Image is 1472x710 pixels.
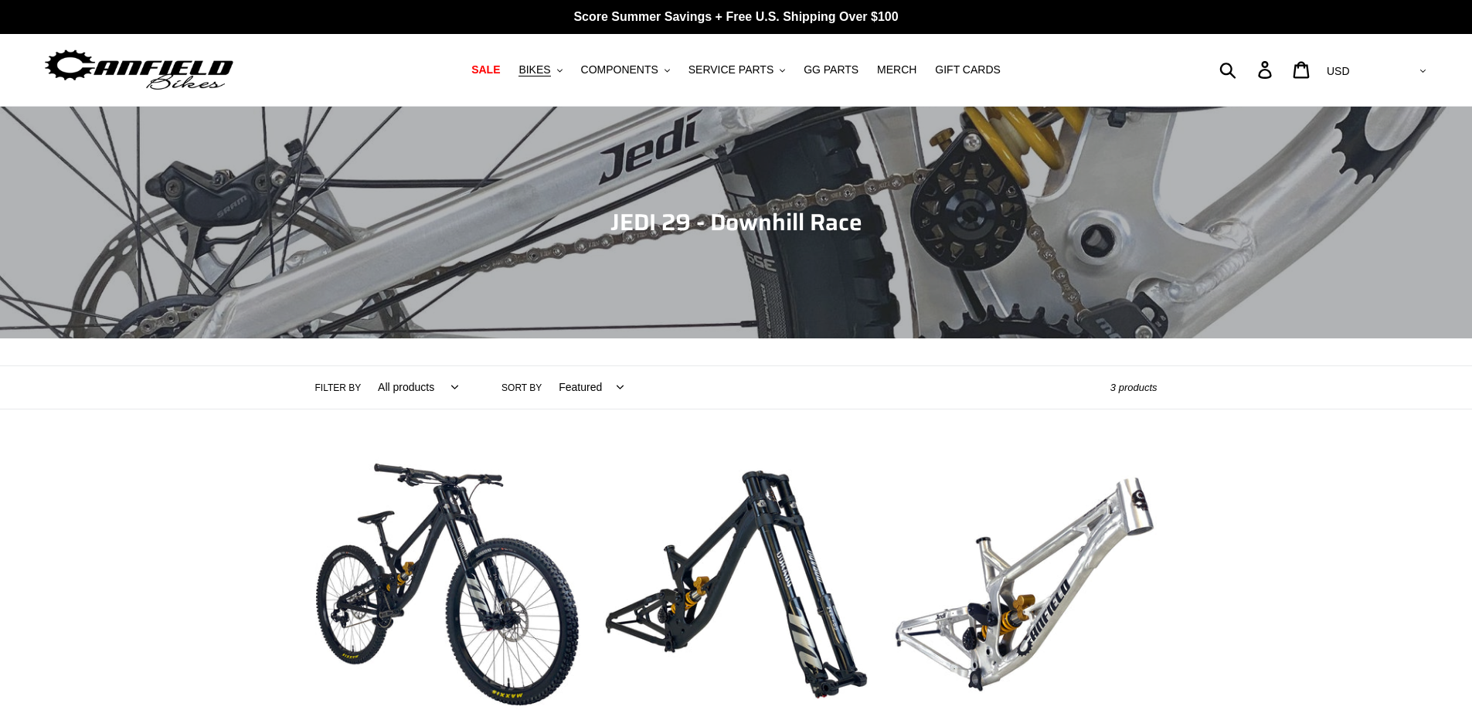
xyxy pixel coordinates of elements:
a: MERCH [869,59,924,80]
span: COMPONENTS [581,63,658,76]
span: SERVICE PARTS [688,63,773,76]
span: 3 products [1110,382,1158,393]
input: Search [1228,53,1267,87]
span: BIKES [518,63,550,76]
a: GIFT CARDS [927,59,1008,80]
a: SALE [464,59,508,80]
span: MERCH [877,63,916,76]
label: Filter by [315,381,362,395]
span: SALE [471,63,500,76]
button: COMPONENTS [573,59,678,80]
span: JEDI 29 - Downhill Race [610,204,862,240]
span: GG PARTS [804,63,858,76]
img: Canfield Bikes [42,46,236,94]
a: GG PARTS [796,59,866,80]
button: BIKES [511,59,569,80]
label: Sort by [501,381,542,395]
button: SERVICE PARTS [681,59,793,80]
span: GIFT CARDS [935,63,1001,76]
